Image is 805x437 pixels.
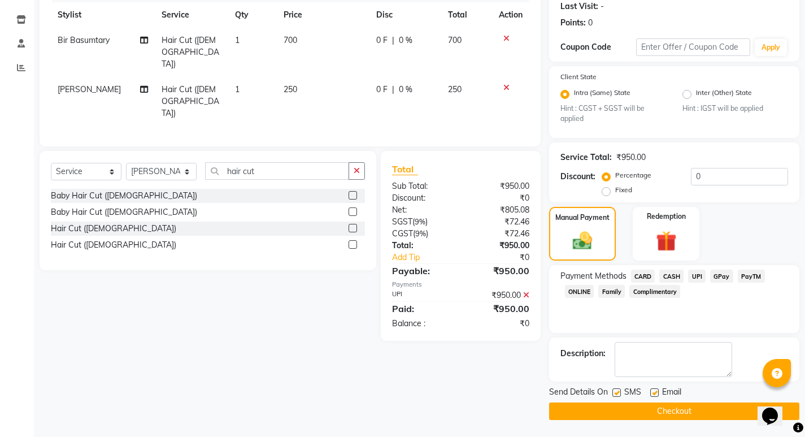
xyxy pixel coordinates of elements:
th: Action [492,2,529,28]
div: Baby Hair Cut ([DEMOGRAPHIC_DATA]) [51,190,197,202]
span: 0 F [376,84,388,96]
span: 1 [235,35,240,45]
th: Stylist [51,2,155,28]
button: Apply [755,39,787,56]
a: Add Tip [384,252,473,263]
div: ₹950.00 [460,180,537,192]
div: Points: [560,17,586,29]
div: Last Visit: [560,1,598,12]
div: ₹950.00 [460,302,537,315]
span: 250 [284,84,297,94]
div: Coupon Code [560,41,636,53]
span: 250 [448,84,462,94]
span: Send Details On [549,386,608,400]
span: CGST [392,228,413,239]
th: Disc [369,2,442,28]
span: SMS [624,386,641,400]
th: Qty [228,2,277,28]
div: 0 [588,17,593,29]
span: 0 % [399,34,412,46]
div: Balance : [384,318,460,330]
input: Search or Scan [205,162,349,180]
span: 0 F [376,34,388,46]
iframe: chat widget [758,392,794,426]
span: PayTM [738,270,765,283]
span: 1 [235,84,240,94]
span: Payment Methods [560,270,626,282]
div: Hair Cut ([DEMOGRAPHIC_DATA]) [51,239,176,251]
span: Complimentary [629,285,680,298]
div: ₹0 [473,252,538,263]
span: 700 [448,35,462,45]
label: Client State [560,72,597,82]
div: Sub Total: [384,180,460,192]
span: Hair Cut ([DEMOGRAPHIC_DATA]) [162,84,219,118]
input: Enter Offer / Coupon Code [636,38,750,56]
span: Email [662,386,681,400]
span: 9% [415,217,425,226]
th: Total [441,2,491,28]
div: ₹72.46 [460,228,537,240]
div: ₹950.00 [460,240,537,252]
div: Discount: [560,171,595,183]
div: ₹805.08 [460,204,537,216]
div: ( ) [384,228,460,240]
span: | [392,34,394,46]
th: Service [155,2,228,28]
small: Hint : IGST will be applied [682,103,788,114]
label: Intra (Same) State [574,88,630,101]
th: Price [277,2,369,28]
span: ONLINE [565,285,594,298]
div: Paid: [384,302,460,315]
span: GPay [710,270,733,283]
img: _gift.svg [650,228,683,254]
div: ( ) [384,216,460,228]
div: Description: [560,348,606,360]
div: Net: [384,204,460,216]
div: Baby Hair Cut ([DEMOGRAPHIC_DATA]) [51,206,197,218]
small: Hint : CGST + SGST will be applied [560,103,666,124]
button: Checkout [549,403,799,420]
div: ₹950.00 [616,152,646,163]
label: Fixed [615,185,632,195]
div: ₹950.00 [460,289,537,301]
span: Bir Basumtary [58,35,110,45]
span: CARD [631,270,655,283]
span: CASH [659,270,684,283]
div: UPI [384,289,460,301]
label: Inter (Other) State [696,88,752,101]
span: UPI [688,270,706,283]
div: ₹0 [460,318,537,330]
div: Discount: [384,192,460,204]
span: Family [598,285,625,298]
div: Total: [384,240,460,252]
span: Hair Cut ([DEMOGRAPHIC_DATA]) [162,35,219,69]
div: - [601,1,604,12]
label: Manual Payment [555,213,610,223]
div: Service Total: [560,152,612,163]
div: Hair Cut ([DEMOGRAPHIC_DATA]) [51,223,176,235]
span: Total [392,163,418,175]
div: ₹72.46 [460,216,537,228]
span: 700 [284,35,297,45]
label: Percentage [615,170,651,180]
img: _cash.svg [567,230,598,252]
span: 9% [415,229,426,238]
span: | [392,84,394,96]
div: Payments [392,280,529,289]
label: Redemption [647,211,686,222]
span: 0 % [399,84,412,96]
div: Payable: [384,264,460,278]
div: ₹950.00 [460,264,537,278]
span: [PERSON_NAME] [58,84,121,94]
span: SGST [392,217,412,227]
div: ₹0 [460,192,537,204]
